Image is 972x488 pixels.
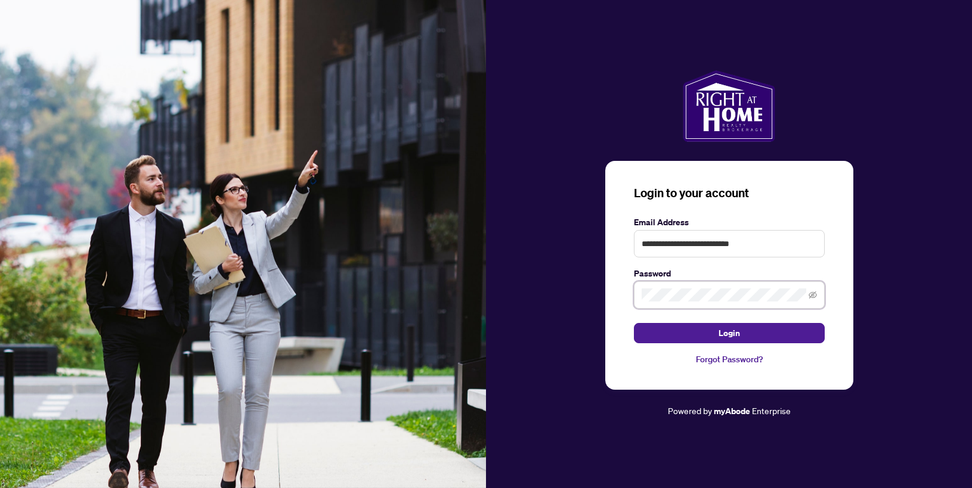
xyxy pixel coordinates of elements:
a: myAbode [714,405,750,418]
label: Email Address [634,216,825,229]
h3: Login to your account [634,185,825,201]
a: Forgot Password? [634,353,825,366]
button: Login [634,323,825,343]
label: Password [634,267,825,280]
span: eye-invisible [809,291,817,299]
span: Powered by [668,405,712,416]
span: Enterprise [752,405,791,416]
img: ma-logo [683,70,775,142]
span: Login [719,324,740,343]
